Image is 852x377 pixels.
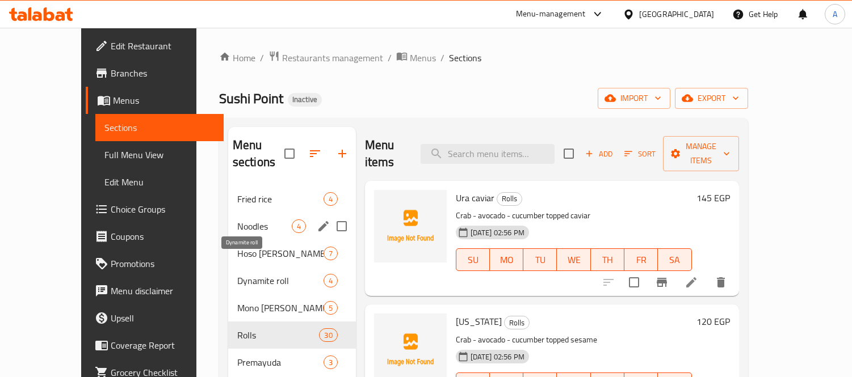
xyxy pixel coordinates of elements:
[622,145,658,163] button: Sort
[111,284,215,298] span: Menu disclaimer
[95,168,224,196] a: Edit Menu
[639,8,714,20] div: [GEOGRAPHIC_DATA]
[607,91,661,105] span: import
[292,219,306,233] div: items
[288,93,322,107] div: Inactive
[86,60,224,87] a: Branches
[595,252,620,268] span: TH
[456,209,692,223] p: Crab - avocado - cucumber topped caviar
[456,189,494,206] span: Ura caviar
[219,51,255,65] a: Home
[268,50,383,65] a: Restaurants management
[228,349,356,376] div: Premayuda3
[86,250,224,277] a: Promotions
[86,32,224,60] a: Edit Restaurant
[421,144,555,164] input: search
[104,148,215,162] span: Full Menu View
[505,316,529,329] span: Rolls
[461,252,485,268] span: SU
[228,321,356,349] div: Rolls30
[707,269,735,296] button: delete
[86,332,224,359] a: Coverage Report
[516,7,586,21] div: Menu-management
[260,51,264,65] li: /
[86,304,224,332] a: Upsell
[617,145,663,163] span: Sort items
[237,328,320,342] span: Rolls
[324,194,337,205] span: 4
[282,51,383,65] span: Restaurants management
[324,301,338,315] div: items
[497,192,522,206] div: Rolls
[684,91,739,105] span: export
[388,51,392,65] li: /
[456,333,692,347] p: Crab - avocado - cucumber topped sesame
[86,87,224,114] a: Menus
[466,227,529,238] span: [DATE] 02:56 PM
[104,175,215,189] span: Edit Menu
[111,39,215,53] span: Edit Restaurant
[237,247,324,260] span: Hoso [PERSON_NAME]
[440,51,444,65] li: /
[504,316,530,329] div: Rolls
[662,252,687,268] span: SA
[320,330,337,341] span: 30
[490,248,523,271] button: MO
[456,313,502,330] span: [US_STATE]
[658,248,691,271] button: SA
[561,252,586,268] span: WE
[557,248,590,271] button: WE
[365,137,407,171] h2: Menu items
[833,8,837,20] span: A
[374,190,447,262] img: Ura caviar
[449,51,481,65] span: Sections
[111,66,215,80] span: Branches
[466,351,529,362] span: [DATE] 02:56 PM
[104,121,215,134] span: Sections
[494,252,519,268] span: MO
[111,257,215,270] span: Promotions
[95,141,224,168] a: Full Menu View
[111,230,215,243] span: Coupons
[629,252,653,268] span: FR
[696,190,730,206] h6: 145 EGP
[113,94,215,107] span: Menus
[557,142,581,166] span: Select section
[696,314,730,329] h6: 120 EGP
[228,240,356,267] div: Hoso [PERSON_NAME]7
[111,202,215,216] span: Choice Groups
[598,88,670,109] button: import
[324,357,337,368] span: 3
[228,185,356,213] div: Fried rice4
[591,248,624,271] button: TH
[624,147,656,160] span: Sort
[237,274,324,287] span: Dynamite roll
[278,142,301,166] span: Select all sections
[456,248,490,271] button: SU
[228,213,356,240] div: Noodles4edit
[324,276,337,286] span: 4
[663,136,739,171] button: Manage items
[95,114,224,141] a: Sections
[523,248,557,271] button: TU
[528,252,552,268] span: TU
[672,139,730,168] span: Manage items
[219,86,283,111] span: Sushi Point
[111,311,215,325] span: Upsell
[685,276,698,289] a: Edit menu item
[228,267,356,294] div: Dynamite roll4
[219,50,748,65] nav: breadcrumb
[237,192,324,206] span: Fried rice
[292,221,305,232] span: 4
[86,277,224,304] a: Menu disclaimer
[624,248,658,271] button: FR
[319,328,337,342] div: items
[233,137,284,171] h2: Menu sections
[324,303,337,314] span: 5
[237,219,292,233] span: Noodles
[675,88,748,109] button: export
[410,51,436,65] span: Menus
[622,270,646,294] span: Select to update
[581,145,617,163] span: Add item
[237,355,324,369] span: Premayuda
